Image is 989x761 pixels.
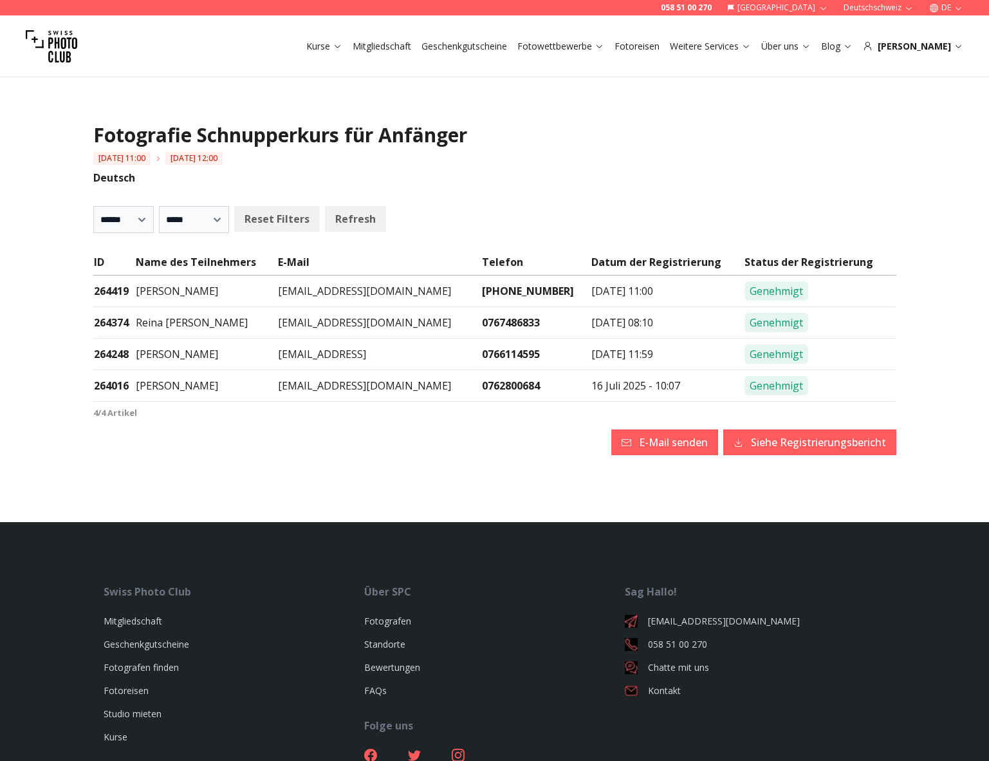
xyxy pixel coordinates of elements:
a: Kurse [306,40,342,53]
b: Refresh [335,211,376,227]
td: [PERSON_NAME] [135,276,277,307]
span: Genehmigt [744,313,808,332]
a: 0762800684 [482,379,540,393]
td: Name des Teilnehmers [135,254,277,276]
td: ID [93,254,135,276]
td: [EMAIL_ADDRESS][DOMAIN_NAME] [277,307,481,339]
td: Telefon [481,254,591,276]
td: 264374 [93,307,135,339]
span: Genehmigt [744,344,808,364]
p: Deutsch [93,170,896,185]
button: Kurse [301,37,347,55]
td: [DATE] 11:00 [591,276,744,307]
button: Fotoreisen [609,37,665,55]
a: Fotowettbewerbe [517,40,604,53]
div: Über SPC [364,584,625,599]
span: [DATE] 12:00 [165,152,223,165]
button: Refresh [325,206,386,232]
a: Mitgliedschaft [104,615,162,627]
a: Chatte mit uns [625,661,885,674]
div: Sag Hallo! [625,584,885,599]
td: 264419 [93,276,135,307]
div: Folge uns [364,718,625,733]
td: [EMAIL_ADDRESS][DOMAIN_NAME] [277,276,481,307]
button: E-Mail senden [611,429,718,455]
button: Siehe Registrierungsbericht [723,429,896,455]
a: Geschenkgutscheine [104,638,189,650]
td: [DATE] 11:59 [591,339,744,370]
button: Blog [816,37,858,55]
button: Fotowettbewerbe [512,37,609,55]
a: [EMAIL_ADDRESS][DOMAIN_NAME] [625,615,885,628]
span: Genehmigt [744,281,808,301]
a: Kurse [104,731,127,743]
a: Weitere Services [670,40,751,53]
td: [PERSON_NAME] [135,339,277,370]
a: Fotografen [364,615,411,627]
a: Fotoreisen [615,40,660,53]
td: Status der Registrierung [744,254,896,276]
button: Mitgliedschaft [347,37,416,55]
a: 0766114595 [482,347,540,361]
a: Fotoreisen [104,684,149,697]
a: 0767486833 [482,315,540,330]
button: Geschenkgutscheine [416,37,512,55]
td: E-Mail [277,254,481,276]
a: Bewertungen [364,661,420,673]
td: Reina [PERSON_NAME] [135,307,277,339]
b: Reset Filters [245,211,310,227]
a: Mitgliedschaft [353,40,411,53]
td: Datum der Registrierung [591,254,744,276]
td: 264016 [93,370,135,402]
div: [PERSON_NAME] [863,40,963,53]
a: Kontakt [625,684,885,697]
a: FAQs [364,684,387,697]
button: Reset Filters [234,206,320,232]
a: Über uns [761,40,811,53]
td: [EMAIL_ADDRESS][DOMAIN_NAME] [277,370,481,402]
a: 058 51 00 270 [625,638,885,651]
td: 264248 [93,339,135,370]
a: Fotografen finden [104,661,179,673]
td: 16 Juli 2025 - 10:07 [591,370,744,402]
button: Über uns [756,37,816,55]
td: [DATE] 08:10 [591,307,744,339]
td: [PERSON_NAME] [135,370,277,402]
h1: Fotografie Schnupperkurs für Anfänger [93,124,896,147]
span: [DATE] 11:00 [93,152,151,165]
a: Standorte [364,638,405,650]
button: Weitere Services [665,37,756,55]
span: Genehmigt [744,376,808,395]
a: Studio mieten [104,708,162,720]
a: 058 51 00 270 [661,3,712,13]
img: Swiss photo club [26,21,77,72]
td: [EMAIL_ADDRESS] [277,339,481,370]
a: Blog [821,40,853,53]
a: [PHONE_NUMBER] [482,284,574,298]
a: Geschenkgutscheine [421,40,507,53]
div: Swiss Photo Club [104,584,364,599]
b: 4 / 4 Artikel [93,407,137,418]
